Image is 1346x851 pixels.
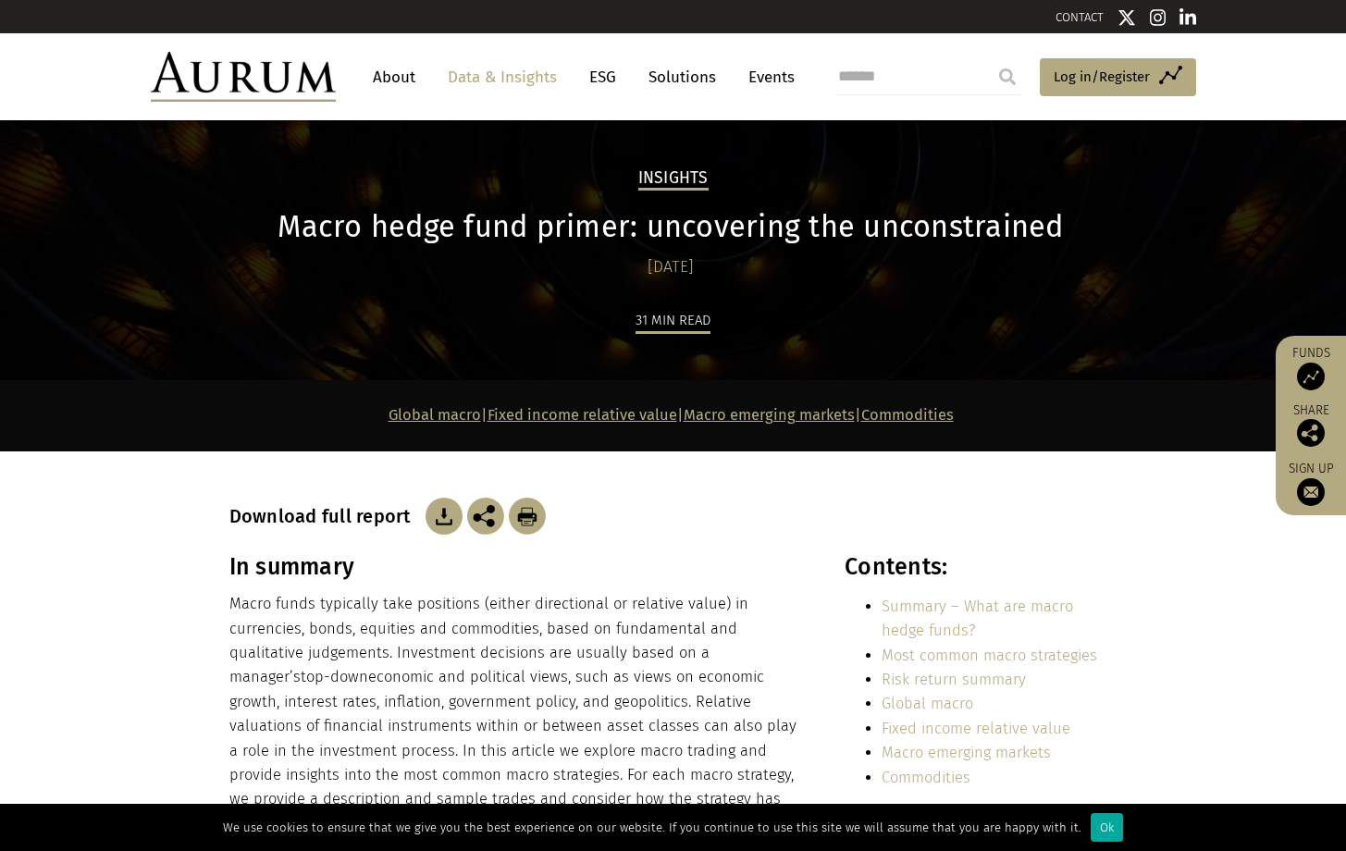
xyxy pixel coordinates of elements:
h1: Macro hedge fund primer: uncovering the unconstrained [229,209,1113,245]
a: Sign up [1285,461,1337,506]
a: ESG [580,60,625,94]
a: Global macro [882,695,973,712]
h2: Insights [638,168,709,191]
span: top-down [301,668,368,685]
h3: In summary [229,553,805,581]
a: Commodities [882,769,970,786]
img: Aurum [151,52,336,102]
img: Linkedin icon [1179,8,1196,27]
a: About [364,60,425,94]
a: Global macro [389,406,481,424]
a: Most common macro strategies [882,647,1097,664]
a: Data & Insights [438,60,566,94]
a: Funds [1285,345,1337,390]
img: Access Funds [1297,363,1325,390]
div: Share [1285,404,1337,447]
a: Macro emerging markets [684,406,855,424]
img: Twitter icon [1118,8,1136,27]
a: Events [739,60,795,94]
strong: | | | [389,406,954,424]
a: Log in/Register [1040,58,1196,97]
a: Macro emerging markets [882,744,1051,761]
div: [DATE] [229,254,1113,280]
img: Sign up to our newsletter [1297,478,1325,506]
div: Ok [1091,813,1123,842]
a: Commodities [861,406,954,424]
span: Log in/Register [1054,66,1150,88]
a: CONTACT [1056,10,1104,24]
a: Risk return summary [882,671,1026,688]
h3: Download full report [229,505,421,527]
a: Summary – What are macro hedge funds? [882,598,1073,639]
img: Share this post [467,498,504,535]
div: 31 min read [636,309,710,334]
img: Download Article [509,498,546,535]
a: Solutions [639,60,725,94]
h3: Contents: [845,553,1112,581]
img: Instagram icon [1150,8,1167,27]
img: Share this post [1297,419,1325,447]
img: Download Article [426,498,463,535]
p: Macro funds typically take positions (either directional or relative value) in currencies, bonds,... [229,592,805,836]
input: Submit [989,58,1026,95]
a: Fixed income relative value [488,406,677,424]
a: Fixed income relative value [882,720,1070,737]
